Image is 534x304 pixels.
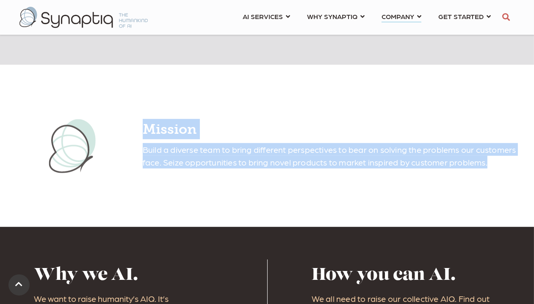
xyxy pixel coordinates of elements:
[243,11,283,22] span: AI SERVICES
[307,11,357,22] span: WHY SYNAPTIQ
[382,11,414,22] span: COMPANY
[307,8,365,24] a: WHY SYNAPTIQ
[234,2,500,33] nav: menu
[49,119,96,173] img: symbol-2-11
[34,267,138,284] span: Why we AI.
[312,267,456,284] span: How you can AI.
[382,8,421,24] a: COMPANY
[243,8,290,24] a: AI SERVICES
[143,121,196,137] span: Mission
[438,11,484,22] span: GET STARTED
[438,8,491,24] a: GET STARTED
[143,143,521,169] p: Build a diverse team to bring different perspectives to bear on solving the problems our customer...
[19,7,148,28] img: synaptiq logo-2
